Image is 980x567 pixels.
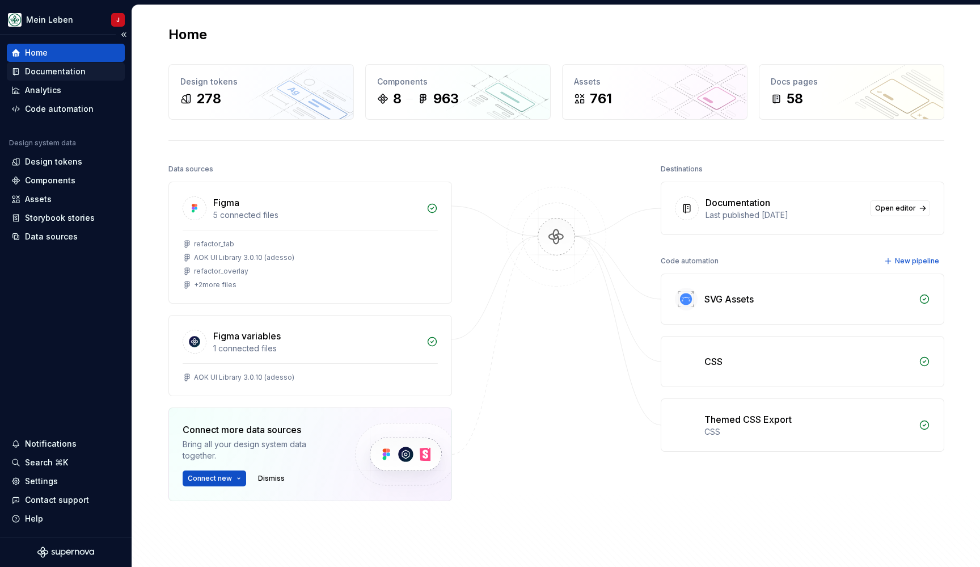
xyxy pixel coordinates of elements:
[7,100,125,118] a: Code automation
[168,182,452,304] a: Figma5 connected filesrefactor_tabAOK UI Library 3.0.10 (adesso)refactor_overlay+2more files
[183,439,336,461] div: Bring all your design system data together.
[194,240,234,249] div: refactor_tab
[881,253,944,269] button: New pipeline
[704,355,723,368] div: CSS
[25,212,95,224] div: Storybook stories
[7,453,125,472] button: Search ⌘K
[25,175,75,186] div: Components
[25,231,78,242] div: Data sources
[168,64,354,120] a: Design tokens278
[7,190,125,208] a: Assets
[183,423,336,436] div: Connect more data sources
[194,280,236,289] div: + 2 more files
[7,491,125,509] button: Contact support
[25,85,61,96] div: Analytics
[194,253,294,262] div: AOK UI Library 3.0.10 (adesso)
[180,76,342,87] div: Design tokens
[706,209,863,221] div: Last published [DATE]
[25,66,86,77] div: Documentation
[8,13,22,27] img: df5db9ef-aba0-4771-bf51-9763b7497661.png
[37,547,94,558] svg: Supernova Logo
[433,90,459,108] div: 963
[7,44,125,62] a: Home
[7,510,125,528] button: Help
[377,76,539,87] div: Components
[704,426,912,438] div: CSS
[2,7,129,32] button: Mein LebenJ
[7,435,125,453] button: Notifications
[787,90,803,108] div: 58
[25,47,48,58] div: Home
[168,161,213,177] div: Data sources
[870,200,930,216] a: Open editor
[590,90,612,108] div: 761
[7,62,125,81] a: Documentation
[253,471,290,486] button: Dismiss
[116,15,120,24] div: J
[25,156,82,167] div: Design tokens
[213,329,281,343] div: Figma variables
[183,471,246,486] button: Connect new
[25,194,52,205] div: Assets
[365,64,551,120] a: Components8963
[704,292,754,306] div: SVG Assets
[7,472,125,490] a: Settings
[213,343,420,354] div: 1 connected files
[771,76,932,87] div: Docs pages
[25,494,89,506] div: Contact support
[895,257,939,266] span: New pipeline
[9,138,76,148] div: Design system data
[25,513,43,524] div: Help
[168,26,207,44] h2: Home
[875,204,916,213] span: Open editor
[574,76,736,87] div: Assets
[196,90,221,108] div: 278
[661,161,703,177] div: Destinations
[706,196,770,209] div: Documentation
[168,315,452,396] a: Figma variables1 connected filesAOK UI Library 3.0.10 (adesso)
[194,267,248,276] div: refactor_overlay
[213,209,420,221] div: 5 connected files
[661,253,719,269] div: Code automation
[7,81,125,99] a: Analytics
[26,14,73,26] div: Mein Leben
[25,476,58,487] div: Settings
[25,438,77,450] div: Notifications
[562,64,747,120] a: Assets761
[25,457,68,468] div: Search ⌘K
[759,64,944,120] a: Docs pages58
[704,413,792,426] div: Themed CSS Export
[7,209,125,227] a: Storybook stories
[258,474,285,483] span: Dismiss
[7,228,125,246] a: Data sources
[213,196,239,209] div: Figma
[194,373,294,382] div: AOK UI Library 3.0.10 (adesso)
[7,171,125,190] a: Components
[7,153,125,171] a: Design tokens
[25,103,94,115] div: Code automation
[393,90,402,108] div: 8
[116,27,132,43] button: Collapse sidebar
[188,474,232,483] span: Connect new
